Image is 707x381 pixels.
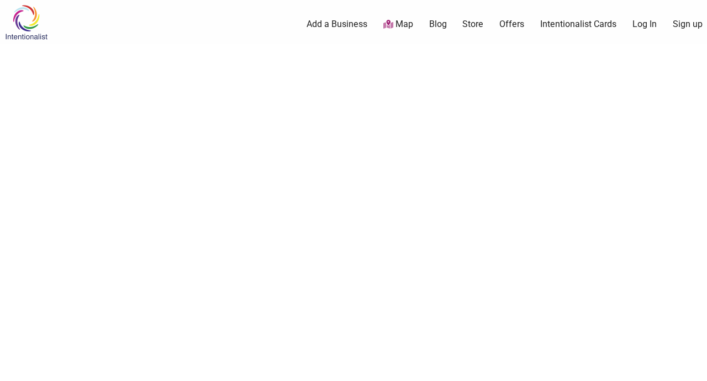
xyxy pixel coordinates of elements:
a: Store [462,18,483,30]
a: Add a Business [307,18,367,30]
a: Map [383,18,413,31]
a: Intentionalist Cards [540,18,616,30]
a: Log In [632,18,657,30]
a: Sign up [673,18,703,30]
a: Blog [429,18,447,30]
a: Offers [499,18,524,30]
